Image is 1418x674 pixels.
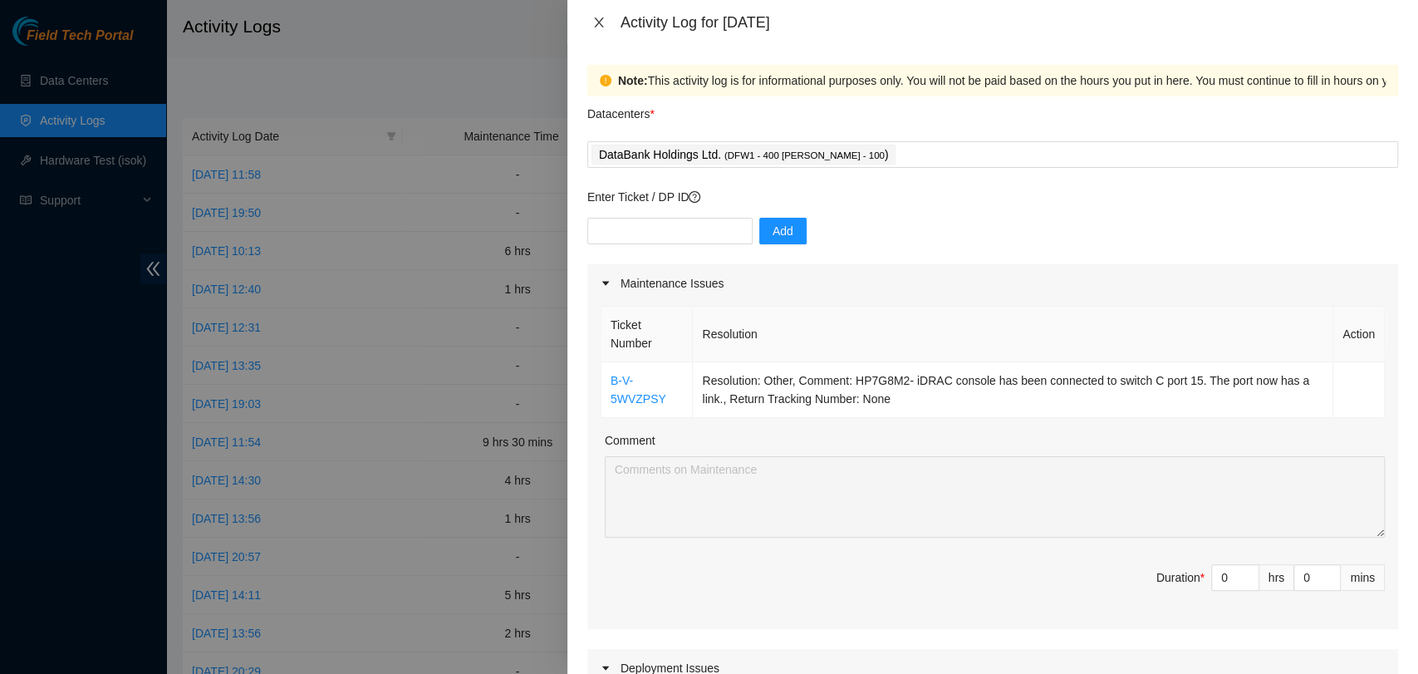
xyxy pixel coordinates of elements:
[1333,307,1385,362] th: Action
[600,75,611,86] span: exclamation-circle
[605,431,655,450] label: Comment
[689,191,700,203] span: question-circle
[611,374,666,406] a: B-V-5WVZPSY
[587,96,655,123] p: Datacenters
[759,218,807,244] button: Add
[587,188,1398,206] p: Enter Ticket / DP ID
[587,264,1398,303] div: Maintenance Issues
[599,145,889,165] p: DataBank Holdings Ltd. )
[605,456,1385,538] textarea: Comment
[601,307,694,362] th: Ticket Number
[587,15,611,31] button: Close
[601,278,611,288] span: caret-right
[693,307,1333,362] th: Resolution
[773,222,793,240] span: Add
[693,362,1333,418] td: Resolution: Other, Comment: HP7G8M2- iDRAC console has been connected to switch C port 15. The po...
[601,663,611,673] span: caret-right
[724,150,885,160] span: ( DFW1 - 400 [PERSON_NAME] - 100
[1156,568,1205,587] div: Duration
[1341,564,1385,591] div: mins
[621,13,1398,32] div: Activity Log for [DATE]
[592,16,606,29] span: close
[1259,564,1294,591] div: hrs
[618,71,648,90] strong: Note:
